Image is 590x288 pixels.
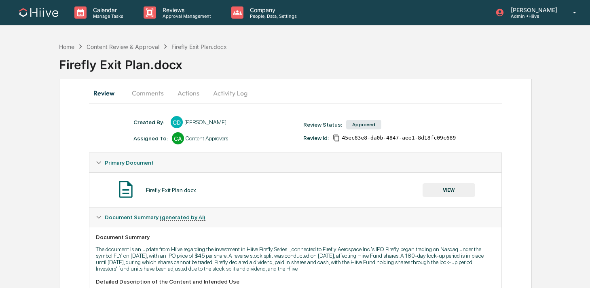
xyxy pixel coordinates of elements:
div: Primary Document [89,172,501,207]
span: Primary Document [105,159,154,166]
div: Firefly Exit Plan.docx [171,43,227,50]
span: Copy Id [333,134,340,142]
p: Company [243,6,301,13]
span: Document Summary [105,214,205,220]
div: Primary Document [89,153,501,172]
div: Detailed Description of the Content and Intended Use [96,278,495,285]
button: Comments [125,83,170,103]
p: Manage Tasks [87,13,127,19]
div: secondary tabs example [89,83,502,103]
p: Approval Management [156,13,215,19]
button: Actions [170,83,207,103]
div: Document Summary (generated by AI) [89,208,501,227]
div: Firefly Exit Plan.docx [146,187,196,193]
img: logo [19,8,58,17]
button: Review [89,83,125,103]
div: Home [59,43,74,50]
u: (generated by AI) [160,214,205,221]
div: Content Approvers [186,135,228,142]
div: Review Id: [303,135,329,141]
p: Admin • Hiive [504,13,561,19]
div: Firefly Exit Plan.docx [59,51,590,72]
p: The document is an update from Hiive regarding the investment in Hiive Firefly Series I, connecte... [96,246,495,272]
span: 45ec83e8-da0b-4847-aee1-8d18fc09c689 [342,135,456,141]
img: Document Icon [116,179,136,199]
p: Calendar [87,6,127,13]
div: Content Review & Approval [87,43,159,50]
div: Document Summary [96,234,495,240]
p: Reviews [156,6,215,13]
div: Created By: ‎ ‎ [133,119,167,125]
div: [PERSON_NAME] [184,119,226,125]
div: Assigned To: [133,135,168,142]
button: Activity Log [207,83,254,103]
div: CD [171,116,183,128]
button: VIEW [423,183,475,197]
p: [PERSON_NAME] [504,6,561,13]
p: People, Data, Settings [243,13,301,19]
div: Approved [346,120,381,129]
div: Review Status: [303,121,342,128]
div: CA [172,132,184,144]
